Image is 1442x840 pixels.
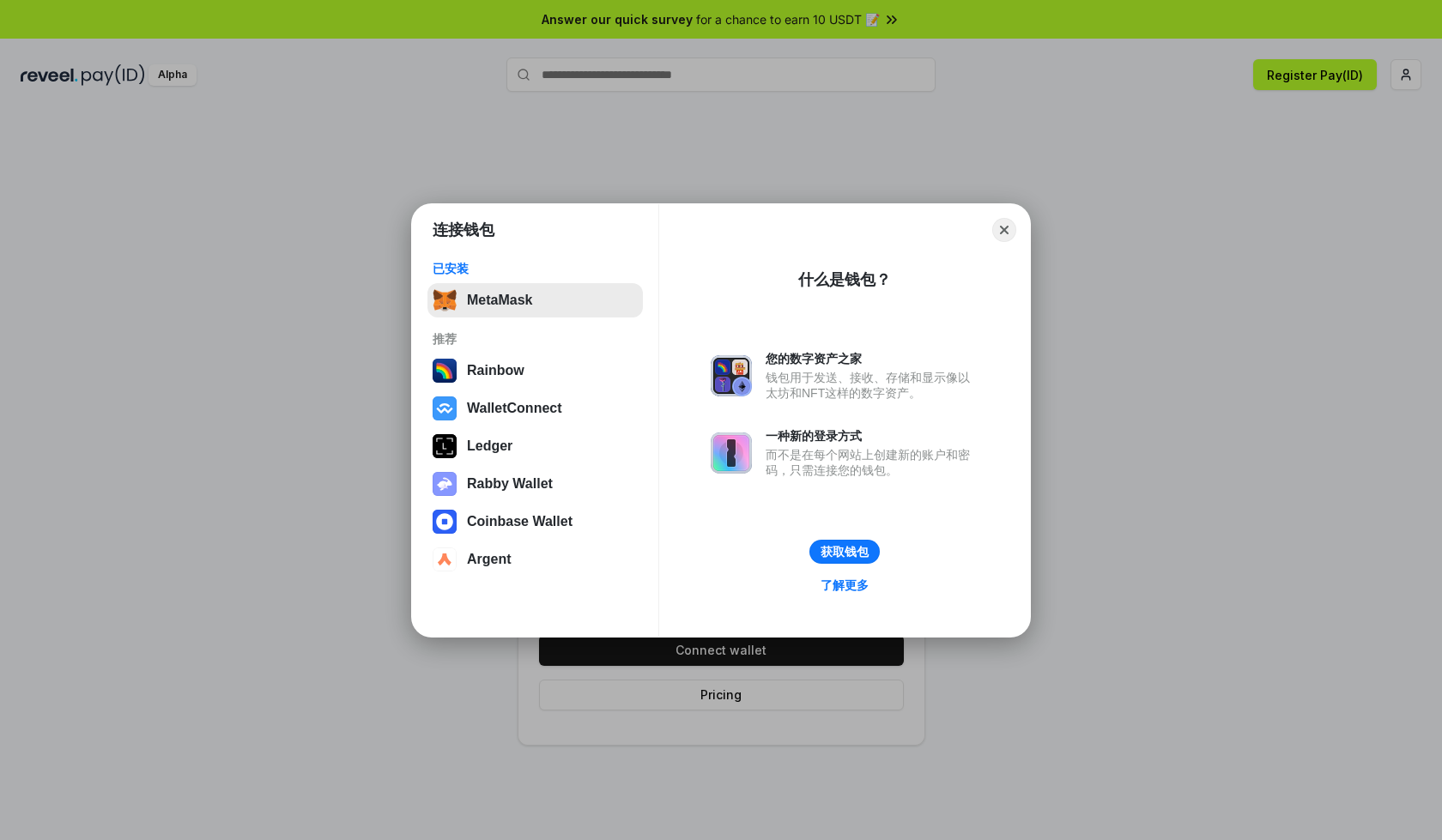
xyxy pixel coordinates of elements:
[810,574,879,596] a: 了解更多
[433,331,638,347] div: 推荐
[427,467,643,501] button: Rabby Wallet
[711,432,752,474] img: svg+xml,%3Csvg%20xmlns%3D%22http%3A%2F%2Fwww.w3.org%2F2000%2Fsvg%22%20fill%3D%22none%22%20viewBox...
[433,547,457,571] img: svg+xml,%3Csvg%20width%3D%2228%22%20height%3D%2228%22%20viewBox%3D%220%200%2028%2028%22%20fill%3D...
[427,505,643,539] button: Coinbase Wallet
[467,552,512,567] div: Argent
[467,438,512,454] div: Ledger
[433,396,457,420] img: svg+xml,%3Csvg%20width%3D%2228%22%20height%3D%2228%22%20viewBox%3D%220%200%2028%2028%22%20fill%3D...
[433,261,638,276] div: 已安装
[433,288,457,312] img: svg+xml,%3Csvg%20fill%3D%22none%22%20height%3D%2233%22%20viewBox%3D%220%200%2035%2033%22%20width%...
[821,544,869,559] div: 获取钱包
[766,428,978,444] div: 一种新的登录方式
[467,293,532,308] div: MetaMask
[711,355,752,396] img: svg+xml,%3Csvg%20xmlns%3D%22http%3A%2F%2Fwww.w3.org%2F2000%2Fsvg%22%20fill%3D%22none%22%20viewBox...
[427,283,643,317] button: MetaMask
[809,540,880,564] button: 获取钱包
[427,354,643,388] button: Rainbow
[992,218,1016,242] button: Close
[766,447,978,478] div: 而不是在每个网站上创建新的账户和密码，只需连接您的钱包。
[798,269,891,290] div: 什么是钱包？
[427,391,643,426] button: WalletConnect
[467,363,524,378] div: Rainbow
[433,220,494,240] h1: 连接钱包
[433,434,457,458] img: svg+xml,%3Csvg%20xmlns%3D%22http%3A%2F%2Fwww.w3.org%2F2000%2Fsvg%22%20width%3D%2228%22%20height%3...
[427,429,643,463] button: Ledger
[766,370,978,401] div: 钱包用于发送、接收、存储和显示像以太坊和NFT这样的数字资产。
[433,510,457,534] img: svg+xml,%3Csvg%20width%3D%2228%22%20height%3D%2228%22%20viewBox%3D%220%200%2028%2028%22%20fill%3D...
[433,359,457,383] img: svg+xml,%3Csvg%20width%3D%22120%22%20height%3D%22120%22%20viewBox%3D%220%200%20120%20120%22%20fil...
[766,351,978,366] div: 您的数字资产之家
[467,476,553,492] div: Rabby Wallet
[467,401,562,416] div: WalletConnect
[821,577,869,593] div: 了解更多
[427,542,643,577] button: Argent
[467,514,573,529] div: Coinbase Wallet
[433,472,457,496] img: svg+xml,%3Csvg%20xmlns%3D%22http%3A%2F%2Fwww.w3.org%2F2000%2Fsvg%22%20fill%3D%22none%22%20viewBox...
